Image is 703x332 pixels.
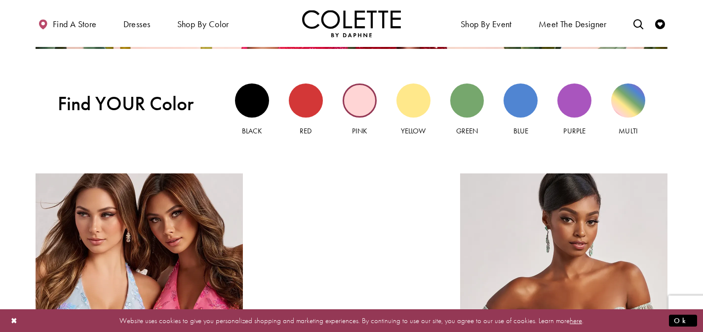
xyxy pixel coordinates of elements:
[456,126,478,136] span: Green
[557,83,591,118] div: Purple view
[396,83,430,136] a: Yellow view Yellow
[235,83,269,136] a: Black view Black
[513,126,528,136] span: Blue
[458,10,514,37] span: Shop By Event
[611,83,645,136] a: Multi view Multi
[343,83,377,136] a: Pink view Pink
[450,83,484,136] a: Green view Green
[6,312,23,329] button: Close Dialog
[539,19,607,29] span: Meet the designer
[175,10,232,37] span: Shop by color
[461,19,512,29] span: Shop By Event
[289,83,323,136] a: Red view Red
[177,19,229,29] span: Shop by color
[235,83,269,118] div: Black view
[242,126,262,136] span: Black
[536,10,609,37] a: Meet the designer
[71,314,632,327] p: Website uses cookies to give you personalized shopping and marketing experiences. By continuing t...
[570,315,582,325] a: here
[401,126,426,136] span: Yellow
[302,10,401,37] img: Colette by Daphne
[611,83,645,118] div: Multi view
[557,83,591,136] a: Purple view Purple
[631,10,646,37] a: Toggle search
[563,126,585,136] span: Purple
[36,10,99,37] a: Find a store
[450,83,484,118] div: Green view
[300,126,312,136] span: Red
[669,314,697,327] button: Submit Dialog
[121,10,153,37] span: Dresses
[396,83,430,118] div: Yellow view
[123,19,151,29] span: Dresses
[58,92,213,115] span: Find YOUR Color
[302,10,401,37] a: Visit Home Page
[619,126,637,136] span: Multi
[53,19,97,29] span: Find a store
[504,83,538,118] div: Blue view
[289,83,323,118] div: Red view
[504,83,538,136] a: Blue view Blue
[343,83,377,118] div: Pink view
[352,126,367,136] span: Pink
[653,10,667,37] a: Check Wishlist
